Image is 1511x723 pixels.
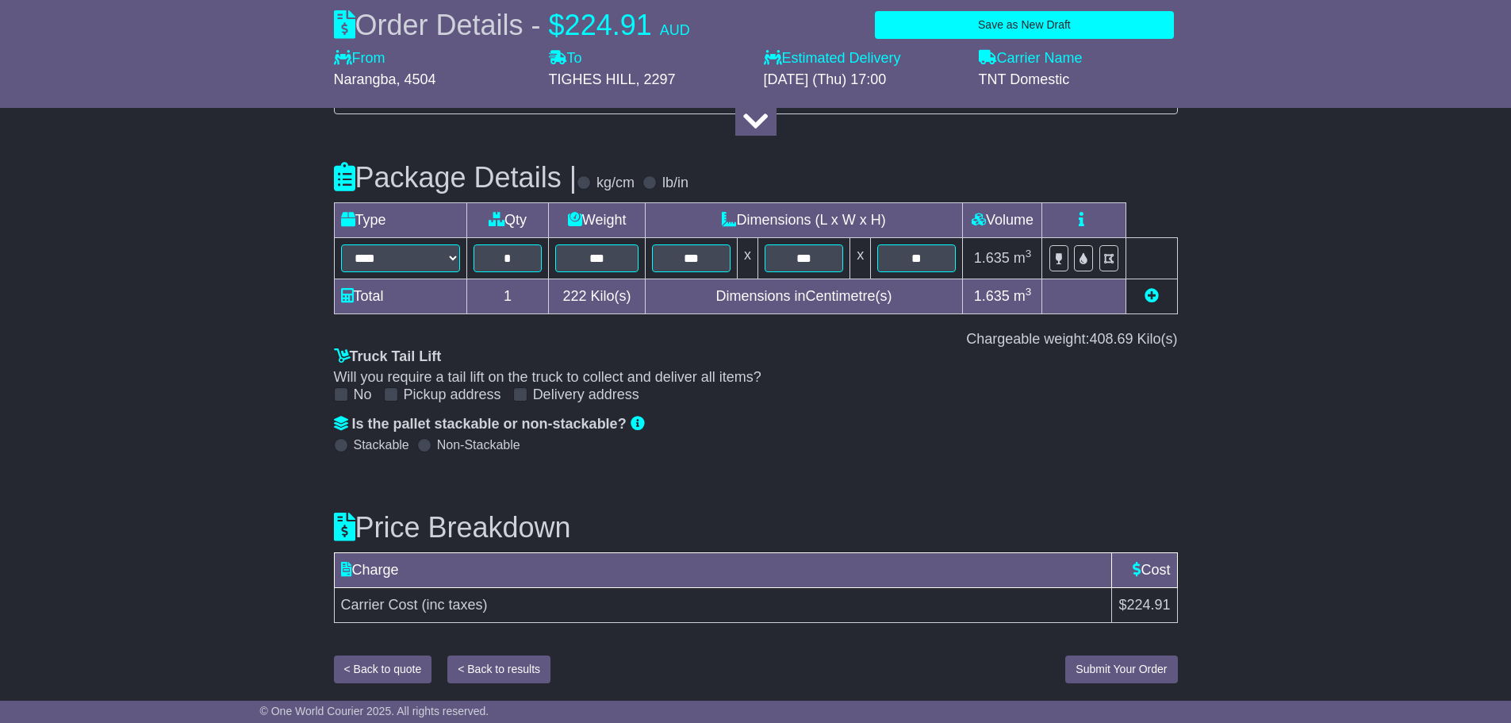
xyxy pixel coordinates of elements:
[1065,656,1177,683] button: Submit Your Order
[645,279,963,314] td: Dimensions in Centimetre(s)
[549,279,645,314] td: Kilo(s)
[354,386,372,404] label: No
[352,416,627,432] span: Is the pallet stackable or non-stackable?
[737,238,757,279] td: x
[764,71,963,89] div: [DATE] (Thu) 17:00
[334,553,1112,588] td: Charge
[447,656,550,683] button: < Back to results
[549,9,565,41] span: $
[533,386,639,404] label: Delivery address
[334,369,1178,386] div: Will you require a tail lift on the truck to collect and deliver all items?
[334,331,1178,348] div: Chargeable weight: Kilo(s)
[979,50,1083,67] label: Carrier Name
[354,437,409,452] label: Stackable
[850,238,871,279] td: x
[565,9,652,41] span: 224.91
[596,175,635,192] label: kg/cm
[549,50,582,67] label: To
[645,203,963,238] td: Dimensions (L x W x H)
[334,71,397,87] span: Narangba
[974,288,1010,304] span: 1.635
[437,437,520,452] label: Non-Stackable
[549,71,636,87] span: TIGHES HILL
[334,162,577,194] h3: Package Details |
[1118,597,1170,613] span: $224.91
[397,71,436,87] span: , 4504
[1014,288,1032,304] span: m
[764,50,963,67] label: Estimated Delivery
[334,348,442,366] label: Truck Tail Lift
[334,8,690,42] div: Order Details -
[1145,288,1159,304] a: Add new item
[422,597,488,613] span: (inc taxes)
[260,705,489,717] span: © One World Courier 2025. All rights reserved.
[662,175,688,192] label: lb/in
[875,11,1173,39] button: Save as New Draft
[404,386,501,404] label: Pickup address
[334,203,466,238] td: Type
[549,203,645,238] td: Weight
[1112,553,1177,588] td: Cost
[466,279,549,314] td: 1
[660,22,690,38] span: AUD
[963,203,1042,238] td: Volume
[1014,250,1032,266] span: m
[341,597,418,613] span: Carrier Cost
[636,71,676,87] span: , 2297
[1026,286,1032,298] sup: 3
[334,656,432,683] button: < Back to quote
[974,250,1010,266] span: 1.635
[979,71,1178,89] div: TNT Domestic
[563,288,587,304] span: 222
[334,50,385,67] label: From
[466,203,549,238] td: Qty
[334,279,466,314] td: Total
[334,512,1178,544] h3: Price Breakdown
[1076,663,1167,675] span: Submit Your Order
[1089,331,1133,347] span: 408.69
[1026,248,1032,260] sup: 3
